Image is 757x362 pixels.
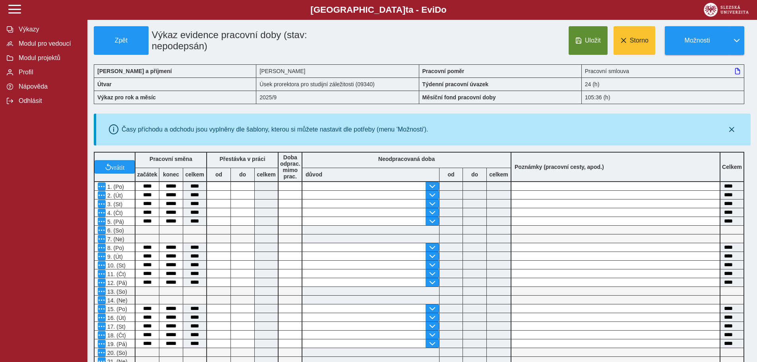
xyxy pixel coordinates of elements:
[435,5,441,15] span: D
[582,91,744,104] div: 105:36 (h)
[219,156,265,162] b: Přestávka v práci
[97,68,172,74] b: [PERSON_NAME] a příjmení
[487,171,511,178] b: celkem
[98,331,106,339] button: Menu
[94,26,149,55] button: Zpět
[16,69,81,76] span: Profil
[422,81,489,87] b: Týdenní pracovní úvazek
[106,192,123,199] span: 2. (Út)
[97,37,145,44] span: Zpět
[97,94,156,101] b: Výkaz pro rok a měsíc
[463,171,486,178] b: do
[106,210,123,216] span: 4. (Čt)
[569,26,608,55] button: Uložit
[106,201,122,207] span: 3. (St)
[106,323,126,330] span: 17. (St)
[98,226,106,234] button: Menu
[255,171,278,178] b: celkem
[106,184,124,190] span: 1. (Po)
[630,37,649,44] span: Storno
[98,296,106,304] button: Menu
[207,171,230,178] b: od
[106,245,124,251] span: 8. (Po)
[106,262,126,269] span: 10. (St)
[98,270,106,278] button: Menu
[422,94,496,101] b: Měsíční fond pracovní doby
[280,154,300,180] b: Doba odprac. mimo prac.
[95,160,135,174] button: vrátit
[441,5,447,15] span: o
[405,5,408,15] span: t
[98,191,106,199] button: Menu
[122,126,428,133] div: Časy příchodu a odchodu jsou vyplněny dle šablony, kterou si můžete nastavit dle potřeby (menu 'M...
[98,209,106,217] button: Menu
[98,287,106,295] button: Menu
[106,288,127,295] span: 13. (So)
[98,340,106,348] button: Menu
[98,322,106,330] button: Menu
[149,156,192,162] b: Pracovní směna
[378,156,435,162] b: Neodpracovaná doba
[98,279,106,287] button: Menu
[106,219,124,225] span: 5. (Pá)
[665,26,729,55] button: Možnosti
[106,350,127,356] span: 20. (So)
[136,171,159,178] b: začátek
[511,164,607,170] b: Poznámky (pracovní cesty, apod.)
[16,40,81,47] span: Modul pro vedoucí
[98,217,106,225] button: Menu
[24,5,733,15] b: [GEOGRAPHIC_DATA] a - Evi
[16,83,81,90] span: Nápověda
[98,244,106,252] button: Menu
[582,64,744,77] div: Pracovní smlouva
[106,315,126,321] span: 16. (Út)
[98,314,106,321] button: Menu
[98,182,106,190] button: Menu
[98,305,106,313] button: Menu
[98,200,106,208] button: Menu
[106,297,128,304] span: 14. (Ne)
[183,171,206,178] b: celkem
[672,37,723,44] span: Možnosti
[98,252,106,260] button: Menu
[704,3,749,17] img: logo_web_su.png
[582,77,744,91] div: 24 (h)
[256,64,419,77] div: [PERSON_NAME]
[159,171,183,178] b: konec
[16,97,81,105] span: Odhlásit
[722,164,742,170] b: Celkem
[256,77,419,91] div: Úsek prorektora pro studijní záležitosti (09340)
[106,236,124,242] span: 7. (Ne)
[106,306,127,312] span: 15. (Po)
[106,341,127,347] span: 19. (Pá)
[98,235,106,243] button: Menu
[106,254,123,260] span: 9. (Út)
[422,68,465,74] b: Pracovní poměr
[97,81,112,87] b: Útvar
[106,227,124,234] span: 6. (So)
[16,54,81,62] span: Modul projektů
[256,91,419,104] div: 2025/9
[585,37,601,44] span: Uložit
[98,348,106,356] button: Menu
[439,171,463,178] b: od
[16,26,81,33] span: Výkazy
[614,26,655,55] button: Storno
[106,332,126,339] span: 18. (Čt)
[231,171,254,178] b: do
[98,261,106,269] button: Menu
[149,26,368,55] h1: Výkaz evidence pracovní doby (stav: nepodepsán)
[106,271,126,277] span: 11. (Čt)
[106,280,127,286] span: 12. (Pá)
[306,171,322,178] b: důvod
[111,164,125,170] span: vrátit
